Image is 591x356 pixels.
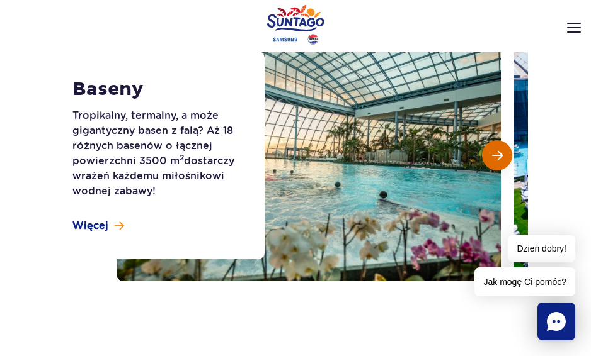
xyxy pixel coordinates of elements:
img: Basen wewnętrzny w Suntago, z tropikalnymi roślinami i orchideami [117,30,501,281]
p: Tropikalny, termalny, a może gigantyczny basen z falą? Aż 18 różnych basenów o łącznej powierzchn... [72,108,246,199]
img: Open menu [567,23,581,33]
span: Jak mogę Ci pomóc? [474,267,575,296]
button: Następny slajd [482,140,512,170]
h1: Baseny [72,78,246,101]
span: Dzień dobry! [508,235,575,262]
div: Chat [537,303,575,340]
a: Więcej [72,219,124,233]
span: Więcej [72,219,108,233]
sup: 2 [180,153,184,162]
a: Park of Poland [267,4,324,45]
